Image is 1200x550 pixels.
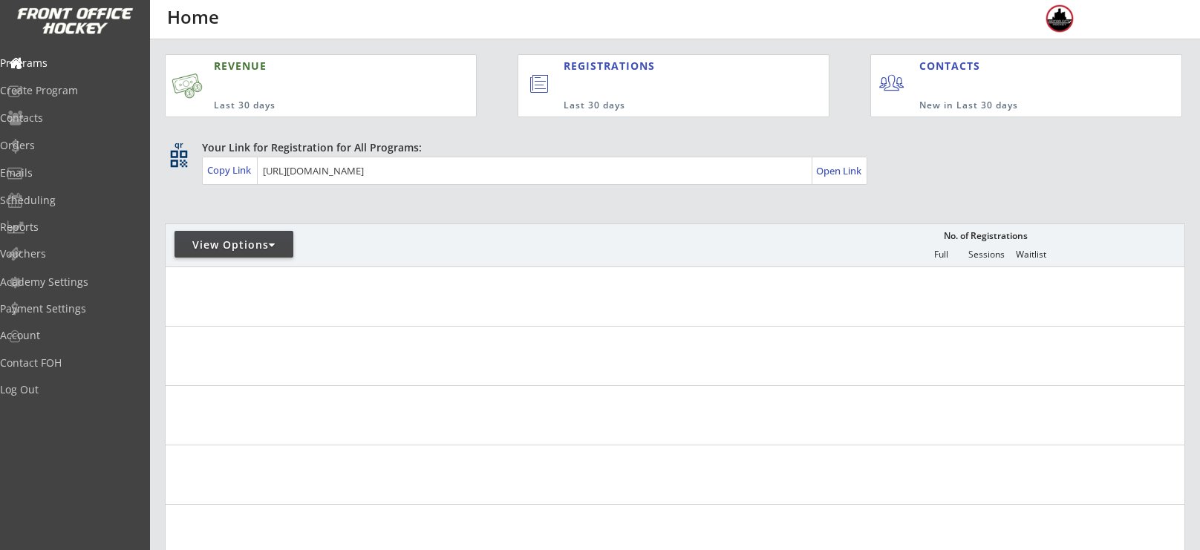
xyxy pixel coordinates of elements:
[214,59,404,73] div: REVENUE
[816,165,863,177] div: Open Link
[169,140,187,150] div: qr
[919,99,1112,112] div: New in Last 30 days
[214,99,404,112] div: Last 30 days
[919,249,963,260] div: Full
[939,231,1031,241] div: No. of Registrations
[168,148,190,170] button: qr_code
[202,140,1139,155] div: Your Link for Registration for All Programs:
[816,160,863,181] a: Open Link
[919,59,987,73] div: CONTACTS
[1008,249,1053,260] div: Waitlist
[207,163,254,177] div: Copy Link
[964,249,1008,260] div: Sessions
[564,59,760,73] div: REGISTRATIONS
[564,99,768,112] div: Last 30 days
[175,238,293,252] div: View Options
